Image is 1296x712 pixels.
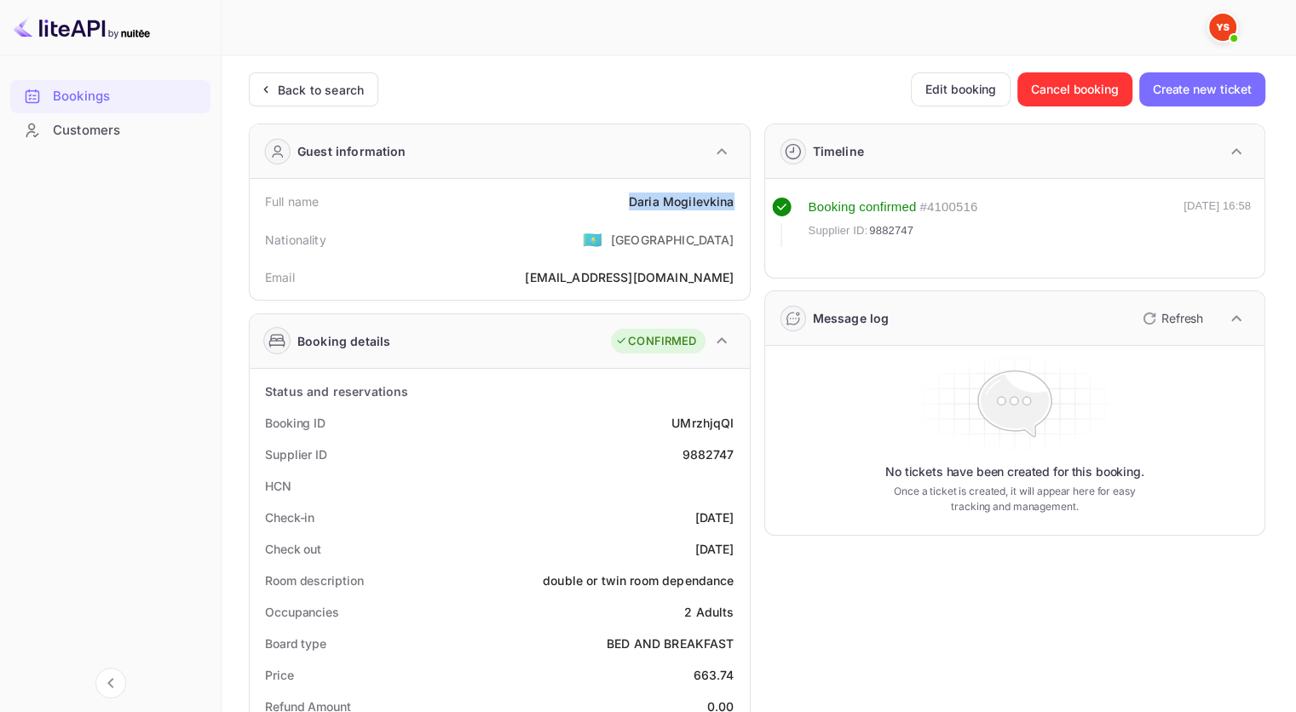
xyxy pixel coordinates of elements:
[525,268,734,286] div: [EMAIL_ADDRESS][DOMAIN_NAME]
[615,333,696,350] div: CONFIRMED
[813,309,890,327] div: Message log
[813,142,864,160] div: Timeline
[682,445,734,463] div: 9882747
[265,540,321,558] div: Check out
[1017,72,1132,106] button: Cancel booking
[543,571,734,589] div: double or twin room dependance
[919,198,977,217] div: # 4100516
[265,192,319,210] div: Full name
[607,634,734,652] div: BED AND BREAKFAST
[297,142,406,160] div: Guest information
[278,81,364,99] div: Back to search
[53,121,202,141] div: Customers
[10,80,210,113] div: Bookings
[265,634,326,652] div: Board type
[10,80,210,112] a: Bookings
[265,268,295,286] div: Email
[1139,72,1265,106] button: Create new ticket
[14,14,150,41] img: LiteAPI logo
[611,231,734,249] div: [GEOGRAPHIC_DATA]
[265,382,408,400] div: Status and reservations
[1161,309,1203,327] p: Refresh
[265,666,294,684] div: Price
[265,414,325,432] div: Booking ID
[265,508,314,526] div: Check-in
[671,414,734,432] div: UMrzhjqQI
[911,72,1011,106] button: Edit booking
[10,114,210,146] a: Customers
[53,87,202,106] div: Bookings
[265,477,291,495] div: HCN
[1209,14,1236,41] img: Yandex Support
[695,540,734,558] div: [DATE]
[297,332,390,350] div: Booking details
[885,463,1144,480] p: No tickets have been created for this booking.
[265,603,339,621] div: Occupancies
[10,114,210,147] div: Customers
[629,192,734,210] div: Daria Mogilevkina
[695,508,734,526] div: [DATE]
[881,484,1149,514] p: Once a ticket is created, it will appear here for easy tracking and management.
[809,222,868,239] span: Supplier ID:
[694,666,734,684] div: 663.74
[1132,305,1210,332] button: Refresh
[809,198,917,217] div: Booking confirmed
[265,231,326,249] div: Nationality
[869,222,913,239] span: 9882747
[583,224,602,255] span: United States
[95,668,126,698] button: Collapse navigation
[265,445,327,463] div: Supplier ID
[1184,198,1251,247] div: [DATE] 16:58
[265,571,363,589] div: Room description
[684,603,734,621] div: 2 Adults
